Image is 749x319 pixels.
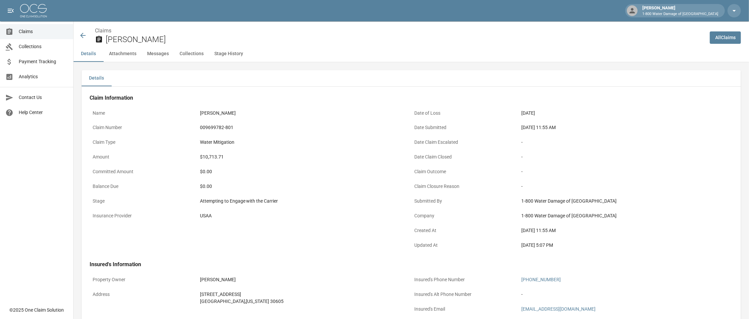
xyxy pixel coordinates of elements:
p: Company [411,209,519,222]
p: Created At [411,224,519,237]
p: Insurance Provider [90,209,197,222]
div: anchor tabs [74,46,749,62]
button: Attachments [104,46,142,62]
button: Details [82,70,112,86]
h2: [PERSON_NAME] [106,35,705,44]
button: Details [74,46,104,62]
div: Water Mitigation [200,139,408,146]
div: [DATE] [522,110,730,117]
button: Collections [174,46,209,62]
span: Collections [19,43,68,50]
div: - [522,153,730,161]
span: Analytics [19,73,68,80]
p: Date Claim Escalated [411,136,519,149]
p: Stage [90,195,197,208]
a: [PHONE_NUMBER] [522,277,561,282]
div: [PERSON_NAME] [200,110,408,117]
div: details tabs [82,70,741,86]
div: - [522,168,730,175]
p: Property Owner [90,273,197,286]
a: AllClaims [710,31,741,44]
p: Name [90,107,197,120]
div: - [522,183,730,190]
div: [DATE] 11:55 AM [522,227,730,234]
p: Amount [90,150,197,164]
span: Claims [19,28,68,35]
p: Balance Due [90,180,197,193]
p: Date Claim Closed [411,150,519,164]
div: Attempting to Engage with the Carrier [200,198,408,205]
div: [GEOGRAPHIC_DATA] , [US_STATE] 30605 [200,298,408,305]
p: Claim Number [90,121,197,134]
div: $0.00 [200,183,408,190]
button: open drawer [4,4,17,17]
div: - [522,291,730,298]
p: Updated At [411,239,519,252]
div: [DATE] 5:07 PM [522,242,730,249]
button: Stage History [209,46,248,62]
div: 1-800 Water Damage of [GEOGRAPHIC_DATA] [522,212,730,219]
h4: Insured's Information [90,261,733,268]
span: Contact Us [19,94,68,101]
div: [DATE] 11:55 AM [522,124,730,131]
p: Insured's Alt Phone Number [411,288,519,301]
p: Claim Closure Reason [411,180,519,193]
p: Date of Loss [411,107,519,120]
button: Messages [142,46,174,62]
div: USAA [200,212,408,219]
div: [PERSON_NAME] [200,276,408,283]
span: Payment Tracking [19,58,68,65]
p: Submitted By [411,195,519,208]
div: - [522,139,730,146]
div: 009699782-801 [200,124,408,131]
div: $10,713.71 [200,153,408,161]
p: Claim Type [90,136,197,149]
p: Date Submitted [411,121,519,134]
p: Insured's Email [411,303,519,316]
a: Claims [95,27,111,34]
p: Address [90,288,197,301]
div: $0.00 [200,168,408,175]
p: 1-800 Water Damage of [GEOGRAPHIC_DATA] [642,11,718,17]
div: [STREET_ADDRESS] [200,291,408,298]
div: 1-800 Water Damage of [GEOGRAPHIC_DATA] [522,198,730,205]
div: © 2025 One Claim Solution [9,307,64,313]
span: Help Center [19,109,68,116]
img: ocs-logo-white-transparent.png [20,4,47,17]
p: Committed Amount [90,165,197,178]
p: Claim Outcome [411,165,519,178]
h4: Claim Information [90,95,733,101]
nav: breadcrumb [95,27,705,35]
div: [PERSON_NAME] [640,5,721,17]
p: Insured's Phone Number [411,273,519,286]
a: [EMAIL_ADDRESS][DOMAIN_NAME] [522,306,596,312]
